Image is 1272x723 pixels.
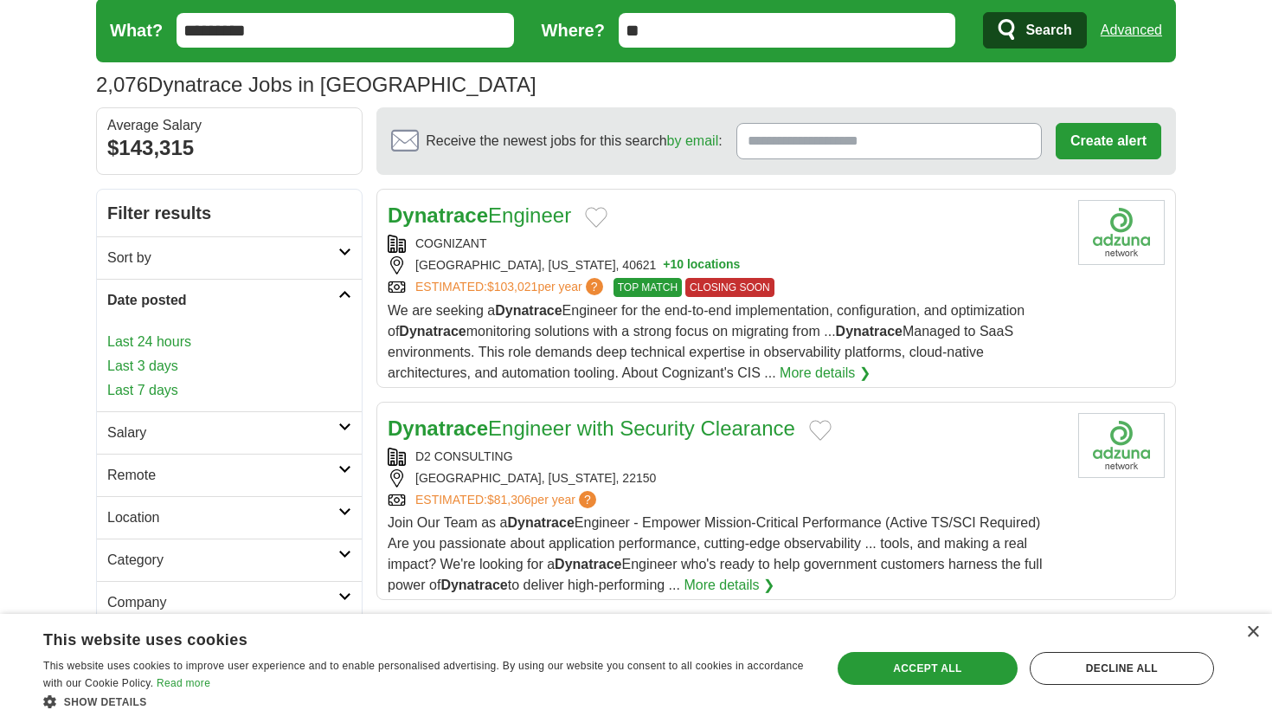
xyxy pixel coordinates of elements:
span: $103,021 [487,280,537,294]
button: Add to favorite jobs [585,207,607,228]
span: $81,306 [487,493,531,507]
div: [GEOGRAPHIC_DATA], [US_STATE], 40621 [388,256,1064,274]
span: 2,076 [96,69,148,100]
h2: Remote [107,465,338,486]
a: Last 24 hours [107,332,351,352]
a: Remote [97,454,362,496]
h2: Date posted [107,290,338,311]
span: ? [586,278,603,295]
strong: Dynatrace [399,324,466,339]
label: What? [110,17,163,43]
h1: Dynatrace Jobs in [GEOGRAPHIC_DATA] [96,73,536,96]
div: D2 CONSULTING [388,448,1064,466]
img: Cognizant logo [1078,200,1165,265]
h2: Location [107,507,338,528]
button: Create alert [1056,123,1161,159]
a: DynatraceEngineer [388,203,571,227]
a: DynatraceEngineer with Security Clearance [388,416,795,440]
div: This website uses cookies [43,624,765,650]
label: Where? [542,17,605,43]
h2: Category [107,550,338,571]
a: Advanced [1101,13,1162,48]
h2: Company [107,592,338,613]
a: More details ❯ [684,575,774,596]
h2: Filter results [97,190,362,236]
div: [GEOGRAPHIC_DATA], [US_STATE], 22150 [388,469,1064,487]
strong: Dynatrace [555,557,621,571]
strong: Dynatrace [507,515,574,530]
span: We are seeking a Engineer for the end-to-end implementation, configuration, and optimization of m... [388,303,1025,380]
a: Salary [97,411,362,454]
div: Show details [43,693,808,710]
div: $143,315 [107,132,351,164]
a: Date posted [97,279,362,321]
h2: Salary [107,423,338,443]
strong: Dynatrace [836,324,903,339]
a: COGNIZANT [415,236,486,250]
span: + [663,256,670,274]
button: +10 locations [663,256,740,274]
button: Search [983,12,1086,48]
a: Company [97,581,362,623]
span: Search [1025,13,1071,48]
button: Add to favorite jobs [809,420,832,441]
span: Show details [64,696,147,708]
span: This website uses cookies to improve user experience and to enable personalised advertising. By u... [43,660,804,689]
strong: Dynatrace [495,303,562,318]
strong: Dynatrace [440,578,507,592]
a: Sort by [97,236,362,279]
span: Receive the newest jobs for this search : [426,131,722,152]
span: TOP MATCH [614,278,682,297]
strong: Dynatrace [388,416,488,440]
a: Last 3 days [107,356,351,377]
h2: Sort by [107,248,338,268]
div: Decline all [1030,652,1214,685]
span: Join Our Team as a Engineer - Empower Mission-Critical Performance (Active TS/SCI Required) Are y... [388,515,1042,592]
a: by email [667,133,719,148]
div: Close [1246,626,1259,639]
div: Accept all [838,652,1018,685]
a: ESTIMATED:$103,021per year? [415,278,607,297]
a: More details ❯ [780,363,870,384]
a: Read more, opens a new window [157,677,210,689]
strong: Dynatrace [388,203,488,227]
a: Location [97,496,362,539]
a: Last 7 days [107,380,351,401]
span: CLOSING SOON [685,278,774,297]
span: ? [579,491,596,508]
img: Company logo [1078,413,1165,478]
div: Average Salary [107,119,351,132]
a: Category [97,539,362,581]
a: ESTIMATED:$81,306per year? [415,491,600,509]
